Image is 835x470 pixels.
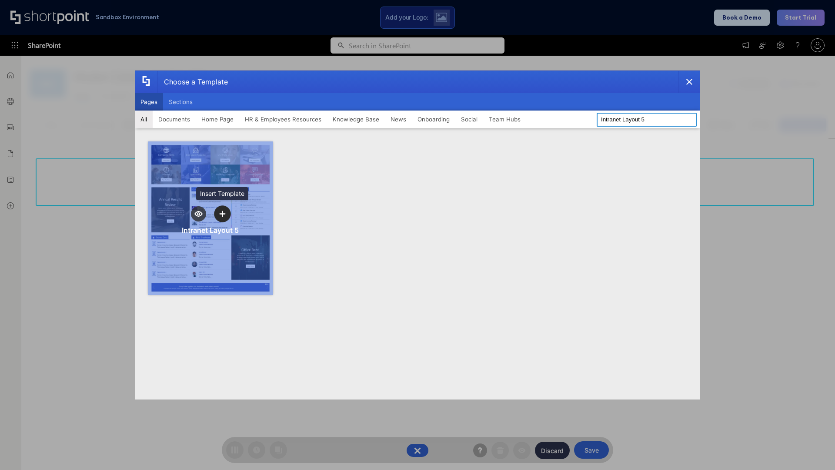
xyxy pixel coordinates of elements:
button: Knowledge Base [327,111,385,128]
button: Documents [153,111,196,128]
div: Choose a Template [157,71,228,93]
button: Team Hubs [483,111,526,128]
button: Pages [135,93,163,111]
button: HR & Employees Resources [239,111,327,128]
button: All [135,111,153,128]
button: Social [455,111,483,128]
iframe: Chat Widget [792,428,835,470]
button: Onboarding [412,111,455,128]
input: Search [597,113,697,127]
div: template selector [135,70,700,399]
button: News [385,111,412,128]
button: Home Page [196,111,239,128]
div: Intranet Layout 5 [182,226,239,235]
button: Sections [163,93,198,111]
